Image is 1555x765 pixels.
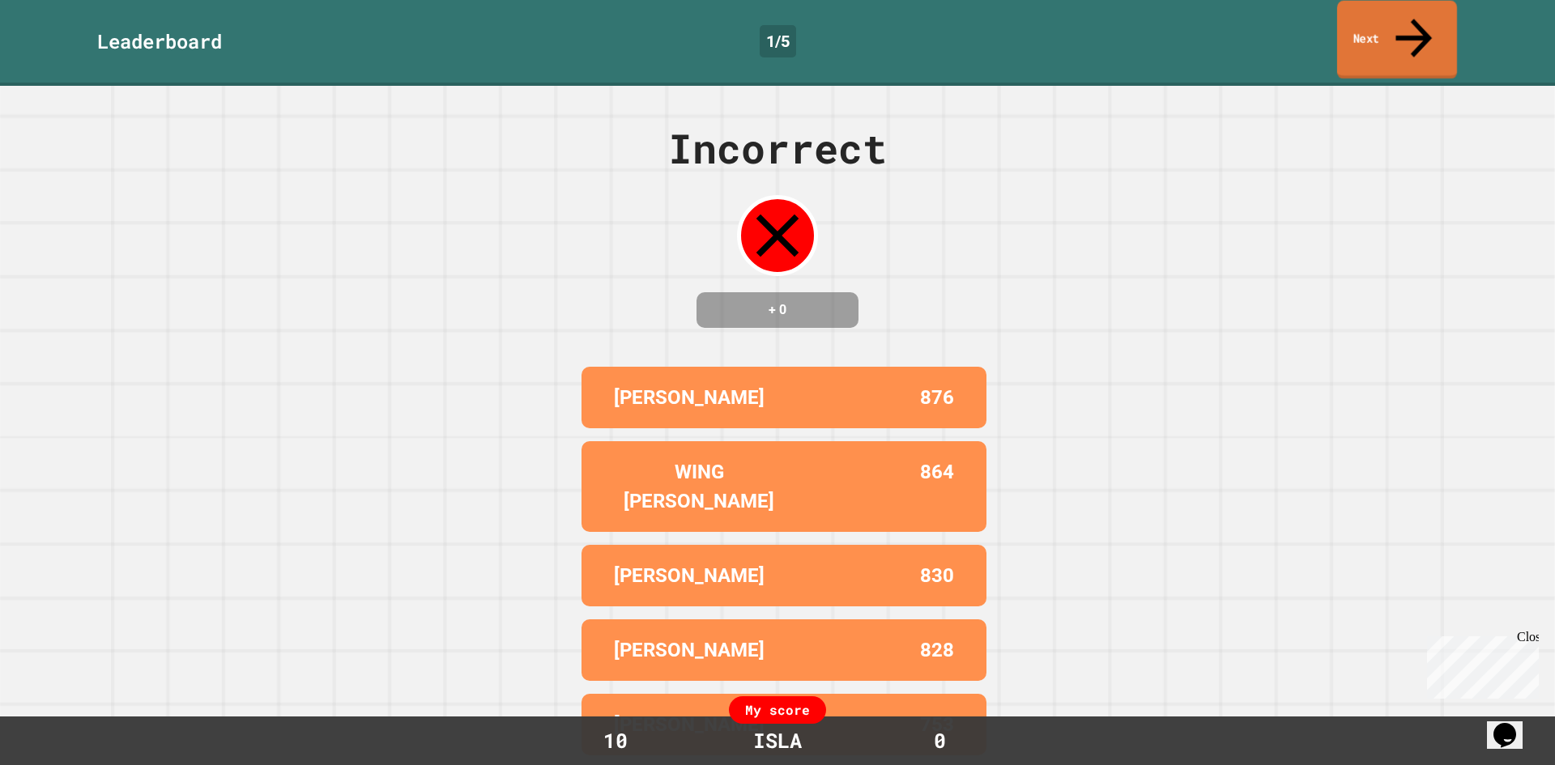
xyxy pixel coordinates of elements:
p: 753 [920,710,954,739]
p: 828 [920,635,954,665]
div: Chat with us now!Close [6,6,112,103]
div: 10 [555,725,676,756]
iframe: chat widget [1487,700,1539,749]
p: [PERSON_NAME] [614,383,765,412]
p: WING [PERSON_NAME] [614,457,784,516]
p: [PERSON_NAME] [614,710,765,739]
p: 830 [920,561,954,590]
div: 0 [879,725,1000,756]
p: [PERSON_NAME] [614,635,765,665]
div: Incorrect [668,118,887,179]
a: Next [1337,1,1457,79]
iframe: chat widget [1421,630,1539,699]
p: [PERSON_NAME] [614,561,765,590]
div: My score [729,696,826,724]
p: 876 [920,383,954,412]
div: Leaderboard [97,27,222,56]
p: 864 [920,457,954,516]
h4: + 0 [713,300,842,320]
div: 1 / 5 [760,25,796,57]
div: ISLA [737,725,818,756]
